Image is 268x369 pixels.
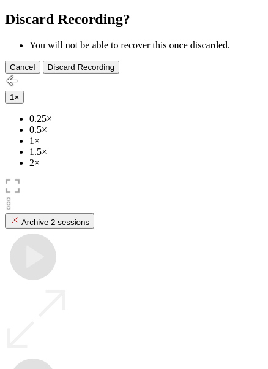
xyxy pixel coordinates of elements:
[29,124,263,135] li: 0.5×
[10,93,14,102] span: 1
[43,61,120,74] button: Discard Recording
[5,11,263,28] h2: Discard Recording?
[29,113,263,124] li: 0.25×
[5,91,24,104] button: 1×
[29,158,263,169] li: 2×
[5,61,40,74] button: Cancel
[29,146,263,158] li: 1.5×
[29,40,263,51] li: You will not be able to recover this once discarded.
[29,135,263,146] li: 1×
[10,215,89,227] div: Archive 2 sessions
[5,213,94,229] button: Archive 2 sessions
